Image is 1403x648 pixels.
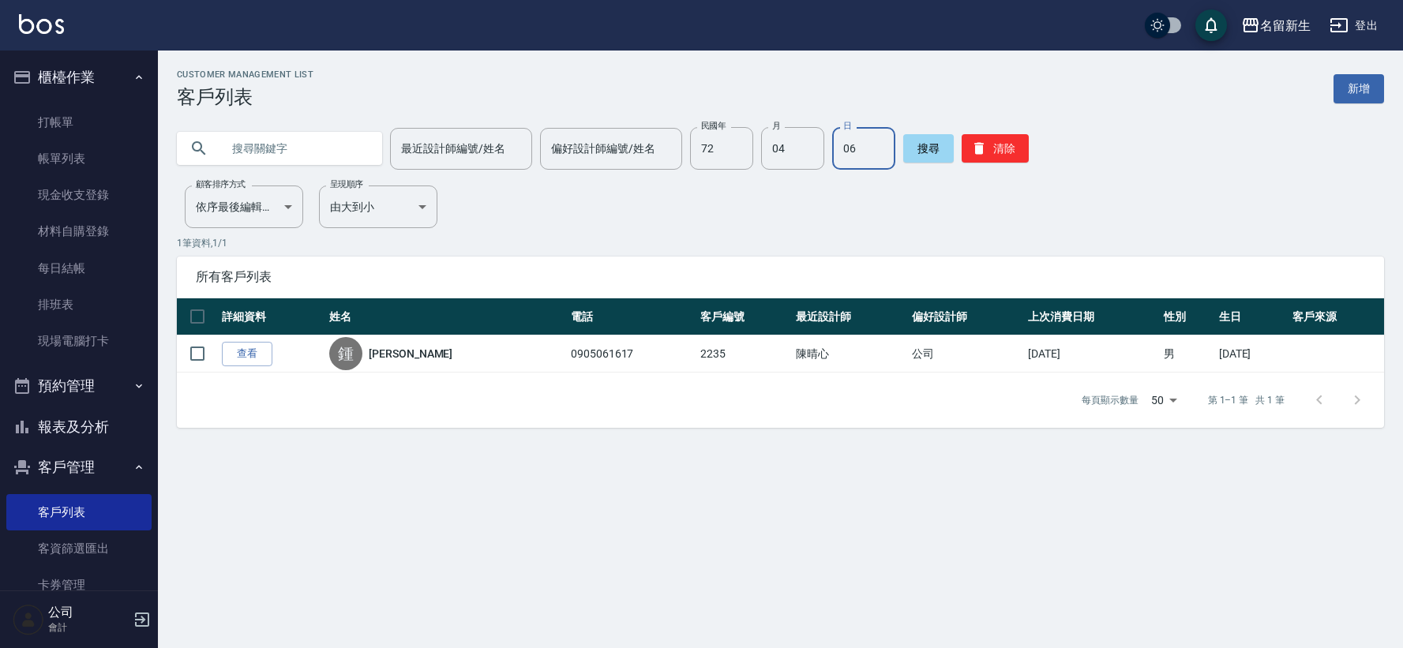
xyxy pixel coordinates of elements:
[6,177,152,213] a: 現金收支登錄
[1208,393,1285,407] p: 第 1–1 筆 共 1 筆
[222,342,272,366] a: 查看
[1145,379,1183,421] div: 50
[6,447,152,488] button: 客戶管理
[177,236,1384,250] p: 1 筆資料, 1 / 1
[792,335,908,373] td: 陳晴心
[1160,298,1215,335] th: 性別
[1260,16,1311,36] div: 名留新生
[196,178,246,190] label: 顧客排序方式
[48,620,129,635] p: 會計
[962,134,1029,163] button: 清除
[1195,9,1227,41] button: save
[13,604,44,635] img: Person
[6,287,152,323] a: 排班表
[196,269,1365,285] span: 所有客戶列表
[330,178,363,190] label: 呈現順序
[1215,298,1289,335] th: 生日
[903,134,954,163] button: 搜尋
[1334,74,1384,103] a: 新增
[792,298,908,335] th: 最近設計師
[325,298,567,335] th: 姓名
[1215,335,1289,373] td: [DATE]
[6,365,152,406] button: 預約管理
[1289,298,1384,335] th: 客戶來源
[696,298,792,335] th: 客戶編號
[567,335,697,373] td: 0905061617
[1024,335,1160,373] td: [DATE]
[696,335,792,373] td: 2235
[185,185,303,228] div: 依序最後編輯時間
[1235,9,1317,42] button: 名留新生
[6,406,152,448] button: 報表及分析
[369,346,452,361] a: [PERSON_NAME]
[1082,393,1139,407] p: 每頁顯示數量
[908,335,1024,373] td: 公司
[843,120,851,132] label: 日
[1024,298,1160,335] th: 上次消費日期
[6,140,152,177] a: 帳單列表
[6,323,152,359] a: 現場電腦打卡
[221,127,370,170] input: 搜尋關鍵字
[6,494,152,530] a: 客戶列表
[701,120,726,132] label: 民國年
[218,298,325,335] th: 詳細資料
[6,104,152,140] a: 打帳單
[19,14,64,34] img: Logo
[908,298,1024,335] th: 偏好設計師
[177,86,313,108] h3: 客戶列表
[1323,11,1384,40] button: 登出
[1160,335,1215,373] td: 男
[567,298,697,335] th: 電話
[6,57,152,98] button: 櫃檯作業
[6,530,152,567] a: 客資篩選匯出
[6,213,152,249] a: 材料自購登錄
[177,69,313,80] h2: Customer Management List
[329,337,362,370] div: 鍾
[319,185,437,228] div: 由大到小
[48,605,129,620] h5: 公司
[6,567,152,603] a: 卡券管理
[6,250,152,287] a: 每日結帳
[772,120,780,132] label: 月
